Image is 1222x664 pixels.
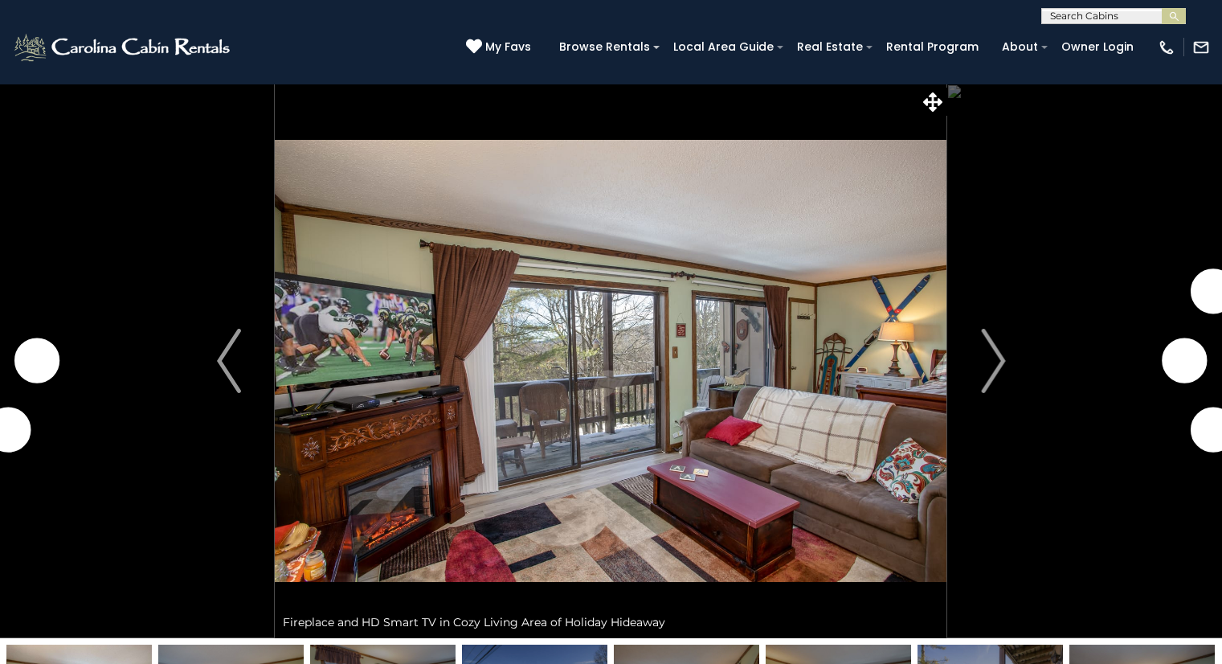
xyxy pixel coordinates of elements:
[878,35,987,59] a: Rental Program
[1053,35,1142,59] a: Owner Login
[485,39,531,55] span: My Favs
[551,35,658,59] a: Browse Rentals
[1158,39,1175,56] img: phone-regular-white.png
[665,35,782,59] a: Local Area Guide
[466,39,535,56] a: My Favs
[183,84,276,638] button: Previous
[12,31,235,64] img: White-1-2.png
[275,606,946,638] div: Fireplace and HD Smart TV in Cozy Living Area of Holiday Hideaway
[981,329,1005,393] img: arrow
[994,35,1046,59] a: About
[1192,39,1210,56] img: mail-regular-white.png
[217,329,241,393] img: arrow
[789,35,871,59] a: Real Estate
[947,84,1040,638] button: Next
